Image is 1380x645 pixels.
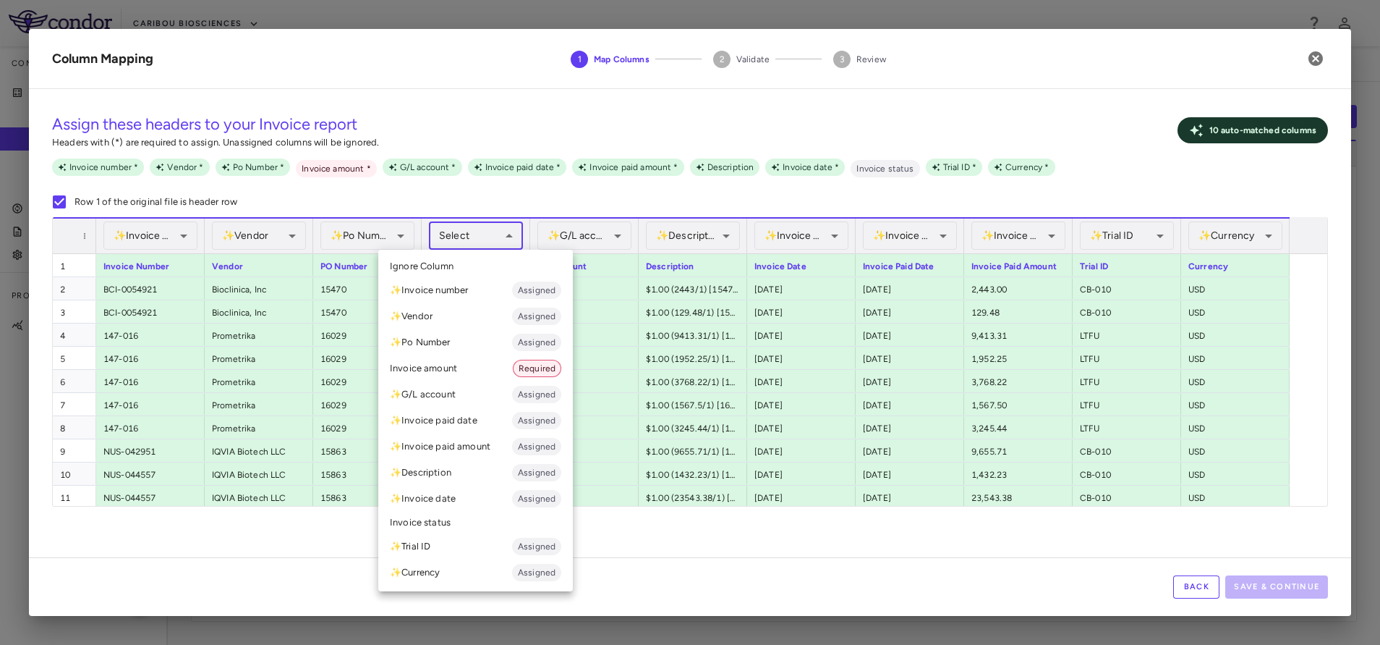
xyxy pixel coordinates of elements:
span: Assigned [512,310,561,323]
li: ✨ Invoice paid date [378,408,573,434]
span: Required [514,362,561,375]
span: Assigned [512,540,561,553]
span: Assigned [512,566,561,579]
li: Invoice status [378,512,573,534]
span: Ignore Column [390,260,453,273]
span: Assigned [512,440,561,453]
li: ✨ G/L account [378,381,573,408]
span: Assigned [512,388,561,401]
li: ✨ Description [378,460,573,486]
li: ✨ Po Number [378,329,573,355]
li: Invoice amount [378,355,573,381]
li: ✨ Currency [378,560,573,586]
li: ✨ Invoice date [378,486,573,512]
span: Assigned [512,336,561,349]
li: ✨ Invoice number [378,277,573,303]
li: ✨ Invoice paid amount [378,434,573,460]
span: Assigned [512,466,561,479]
span: Assigned [512,492,561,505]
li: ✨ Vendor [378,303,573,329]
span: Assigned [512,284,561,297]
span: Assigned [512,414,561,427]
li: ✨ Trial ID [378,534,573,560]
